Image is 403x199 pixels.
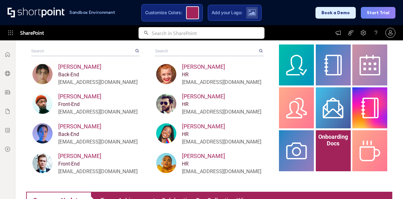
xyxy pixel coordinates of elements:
[182,131,262,138] div: HR
[182,101,262,108] div: HR
[58,108,138,116] div: [EMAIL_ADDRESS][DOMAIN_NAME]
[58,131,138,138] div: Back-End
[182,138,262,146] div: [EMAIL_ADDRESS][DOMAIN_NAME]
[182,92,262,101] div: [PERSON_NAME]
[58,152,138,160] div: [PERSON_NAME]
[145,10,182,15] span: Customize Colors:
[361,7,395,19] button: Start Trial
[182,160,262,168] div: HR
[69,11,115,14] h1: Sandbox Environment
[317,133,349,147] div: Onboarding Docs
[58,122,138,131] div: [PERSON_NAME]
[315,7,356,19] button: Book a Demo
[58,138,138,146] div: [EMAIL_ADDRESS][DOMAIN_NAME]
[182,79,262,86] div: [EMAIL_ADDRESS][DOMAIN_NAME]
[212,10,242,15] span: Add your Logo:
[58,79,138,86] div: [EMAIL_ADDRESS][DOMAIN_NAME]
[58,101,138,108] div: Front-End
[182,122,262,131] div: [PERSON_NAME]
[58,160,138,168] div: Front-End
[58,92,138,101] div: [PERSON_NAME]
[58,62,138,71] div: [PERSON_NAME]
[182,168,262,175] div: [EMAIL_ADDRESS][DOMAIN_NAME]
[182,108,262,116] div: [EMAIL_ADDRESS][DOMAIN_NAME]
[182,62,262,71] div: [PERSON_NAME]
[155,46,258,56] input: Search
[372,169,403,199] iframe: Chat Widget
[372,169,403,199] div: Chatwidget
[248,9,256,16] img: Upload logo
[182,152,262,160] div: [PERSON_NAME]
[186,6,199,19] div: Click to open color picker
[182,71,262,79] div: HR
[58,71,138,79] div: Back-End
[152,27,264,39] input: Search in SharePoint
[20,25,44,40] span: SharePoint
[58,168,138,175] div: [EMAIL_ADDRESS][DOMAIN_NAME]
[31,46,134,56] input: Search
